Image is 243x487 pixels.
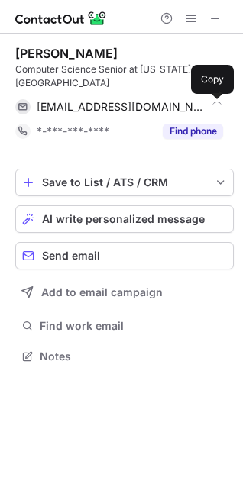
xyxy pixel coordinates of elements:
span: AI write personalized message [42,213,205,225]
span: Send email [42,250,100,262]
div: [PERSON_NAME] [15,46,118,61]
span: Find work email [40,319,228,333]
span: Notes [40,350,228,363]
span: Add to email campaign [41,286,163,298]
div: Computer Science Senior at [US_STATE][GEOGRAPHIC_DATA] [15,63,234,90]
button: save-profile-one-click [15,169,234,196]
img: ContactOut v5.3.10 [15,9,107,27]
button: Reveal Button [163,124,223,139]
button: Notes [15,346,234,367]
span: [EMAIL_ADDRESS][DOMAIN_NAME] [37,100,206,114]
button: Add to email campaign [15,279,234,306]
button: AI write personalized message [15,205,234,233]
button: Find work email [15,315,234,337]
button: Send email [15,242,234,269]
div: Save to List / ATS / CRM [42,176,207,189]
